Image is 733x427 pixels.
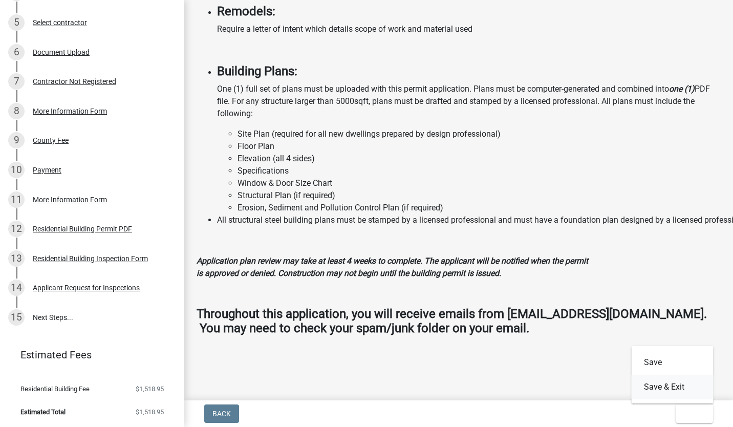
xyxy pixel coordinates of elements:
[204,404,239,423] button: Back
[33,108,107,115] div: More Information Form
[238,165,721,177] li: Specifications
[8,191,25,208] div: 11
[8,345,168,365] a: Estimated Fees
[136,409,164,415] span: $1,518.95
[20,386,90,392] span: Residential Building Fee
[217,64,297,78] strong: Building Plans:
[669,84,695,94] strong: one (1)
[8,162,25,178] div: 10
[8,250,25,267] div: 13
[136,386,164,392] span: $1,518.95
[217,4,275,18] strong: Remodels:
[238,140,721,153] li: Floor Plan
[33,255,148,262] div: Residential Building Inspection Form
[8,103,25,119] div: 8
[238,177,721,189] li: Window & Door Size Chart
[632,346,714,403] div: Exit
[33,19,87,26] div: Select contractor
[33,166,61,174] div: Payment
[632,375,714,399] button: Save & Exit
[238,128,721,140] li: Site Plan (required for all new dwellings prepared by design professional)
[217,83,721,120] p: One (1) full set of plans must be uploaded with this permit application. Plans must be computer-g...
[33,78,116,85] div: Contractor Not Registered
[33,225,132,232] div: Residential Building Permit PDF
[238,202,721,214] li: Erosion, Sediment and Pollution Control Plan (if required)
[33,284,140,291] div: Applicant Request for Inspections
[676,404,713,423] button: Exit
[217,23,721,35] p: Require a letter of intent which details scope of work and material used
[33,49,90,56] div: Document Upload
[238,153,721,165] li: Elevation (all 4 sides)
[217,214,721,226] li: All structural steel building plans must be stamped by a licensed professional and must have a fo...
[238,189,721,202] li: Structural Plan (if required)
[8,309,25,326] div: 15
[8,280,25,296] div: 14
[632,350,714,375] button: Save
[197,307,707,336] strong: Throughout this application, you will receive emails from [EMAIL_ADDRESS][DOMAIN_NAME]. You may n...
[212,410,231,418] span: Back
[8,44,25,60] div: 6
[684,410,699,418] span: Exit
[197,256,588,278] strong: Application plan review may take at least 4 weeks to complete. The applicant will be notified whe...
[8,73,25,90] div: 7
[8,132,25,148] div: 9
[20,409,66,415] span: Estimated Total
[8,221,25,237] div: 12
[33,137,69,144] div: County Fee
[33,196,107,203] div: More Information Form
[8,14,25,31] div: 5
